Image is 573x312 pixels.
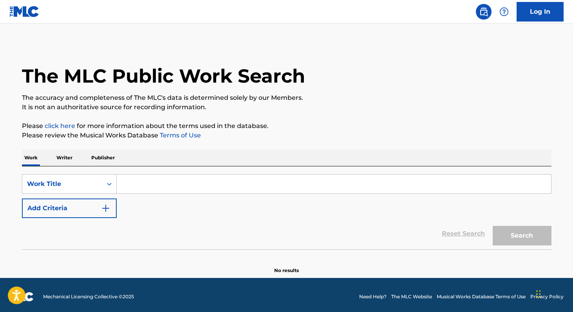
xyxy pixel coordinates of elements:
a: Log In [517,2,564,22]
img: help [499,7,509,16]
p: The accuracy and completeness of The MLC's data is determined solely by our Members. [22,93,551,103]
div: Work Title [27,179,98,189]
a: The MLC Website [391,293,432,300]
p: Writer [54,150,75,166]
a: click here [45,122,75,130]
img: MLC Logo [9,6,40,17]
button: Add Criteria [22,198,117,218]
p: Publisher [89,150,117,166]
div: Widget de chat [534,274,573,312]
a: Public Search [476,4,492,20]
div: Help [496,4,512,20]
form: Search Form [22,174,551,249]
a: Musical Works Database Terms of Use [437,293,526,300]
p: Please review the Musical Works Database [22,131,551,140]
span: Mechanical Licensing Collective © 2025 [43,293,134,300]
p: Work [22,150,40,166]
iframe: Chat Widget [534,274,573,312]
a: Need Help? [359,293,387,300]
p: Please for more information about the terms used in the database. [22,121,551,131]
div: Arrastar [536,282,541,306]
a: Terms of Use [158,132,201,139]
img: 9d2ae6d4665cec9f34b9.svg [101,204,110,213]
a: Privacy Policy [530,293,564,300]
p: No results [274,258,299,274]
p: It is not an authoritative source for recording information. [22,103,551,112]
h1: The MLC Public Work Search [22,64,305,88]
img: search [479,7,488,16]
